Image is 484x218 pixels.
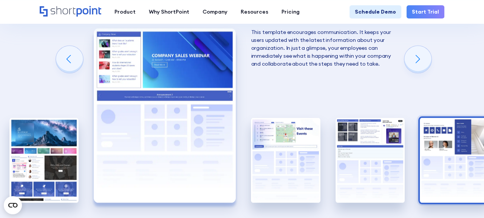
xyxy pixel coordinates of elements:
button: Open CMP widget [4,196,22,214]
div: 1 / 5 [9,118,79,203]
div: 3 / 5 [251,118,320,203]
a: Schedule Demo [349,5,401,18]
div: Previous slide [56,46,83,73]
p: This template encourages communication. It keeps your users updated with the latest information a... [251,28,393,68]
div: Why ShortPoint [149,8,189,16]
a: Home [40,6,101,17]
a: Start Trial [407,5,444,18]
div: Resources [241,8,268,16]
div: Pricing [281,8,300,16]
a: Product [108,5,142,18]
div: Company [203,8,227,16]
a: Company [196,5,234,18]
div: 2 / 5 [94,28,236,203]
img: HR SharePoint site example for Homepage [94,28,236,203]
div: Product [114,8,136,16]
div: Next slide [404,46,431,73]
img: Internal SharePoint site example for company policy [251,118,320,203]
iframe: Chat Widget [446,182,484,218]
a: Pricing [275,5,306,18]
a: Why ShortPoint [142,5,196,18]
a: Resources [234,5,275,18]
img: Best SharePoint Intranet Site Designs [9,118,79,203]
div: 4 / 5 [336,118,405,203]
img: SharePoint Communication site example for news [336,118,405,203]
